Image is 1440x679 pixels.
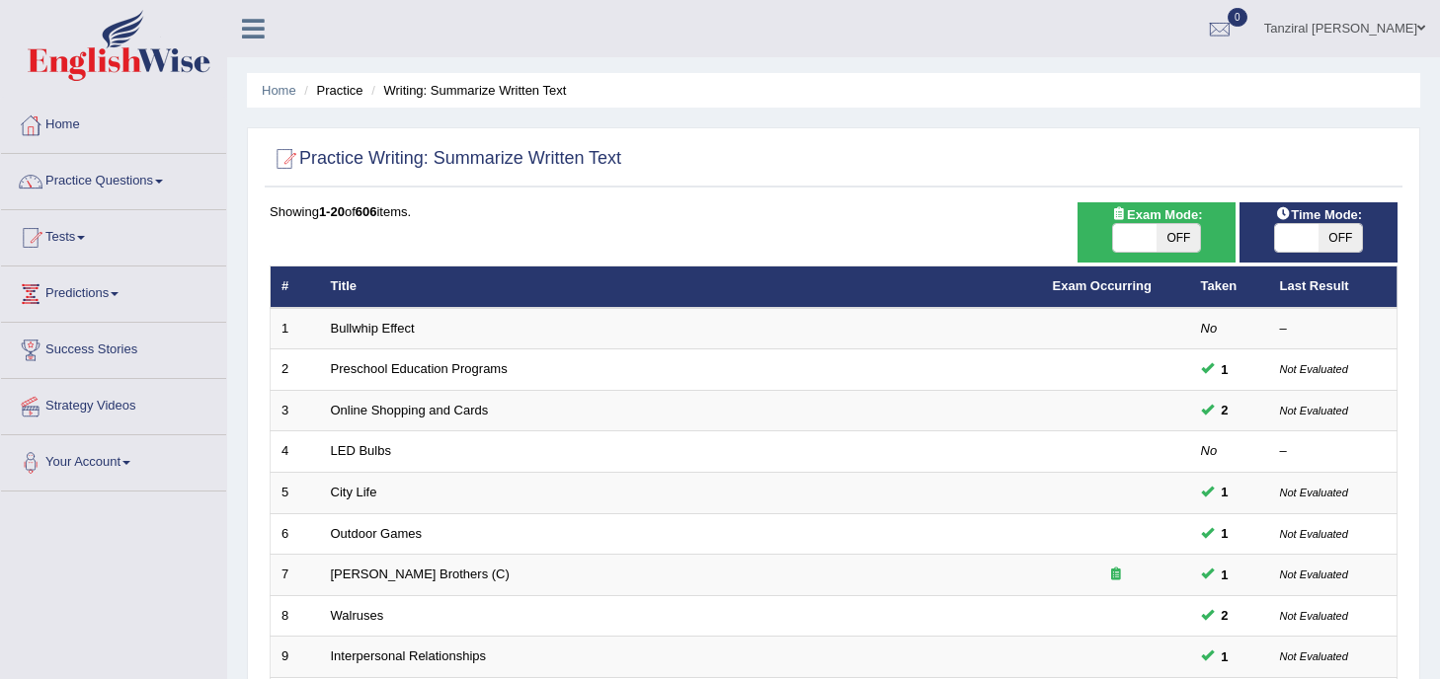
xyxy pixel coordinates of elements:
[331,608,384,623] a: Walruses
[1280,442,1387,461] div: –
[1280,650,1348,662] small: Not Evaluated
[331,485,377,499] a: City Life
[1103,204,1210,225] span: Exam Mode:
[320,266,1042,308] th: Title
[331,361,508,376] a: Preschool Education Programs
[1280,320,1387,339] div: –
[1214,482,1237,502] span: You can still take this question
[1,379,226,428] a: Strategy Videos
[1053,278,1152,293] a: Exam Occurring
[271,595,320,637] td: 8
[270,144,621,174] h2: Practice Writing: Summarize Written Text
[262,83,296,98] a: Home
[331,648,487,663] a: Interpersonal Relationships
[1,266,226,316] a: Predictions
[1,154,226,203] a: Practice Questions
[366,81,566,100] li: Writing: Summarize Written Text
[271,308,320,349] td: 1
[1214,400,1237,420] span: You can still take this question
[271,513,320,555] td: 6
[1280,363,1348,375] small: Not Evaluated
[271,555,320,596] td: 7
[299,81,362,100] li: Practice
[1201,443,1218,458] em: No
[1280,528,1348,540] small: Not Evaluated
[331,526,423,541] a: Outdoor Games
[271,431,320,473] td: 4
[1190,266,1269,308] th: Taken
[271,637,320,678] td: 9
[1214,359,1237,380] span: You can still take this question
[1269,266,1398,308] th: Last Result
[270,202,1398,221] div: Showing of items.
[271,349,320,391] td: 2
[331,321,415,336] a: Bullwhip Effect
[1214,523,1237,544] span: You can still take this question
[1280,405,1348,416] small: Not Evaluated
[1,323,226,372] a: Success Stories
[1228,8,1247,27] span: 0
[1267,204,1370,225] span: Time Mode:
[1280,487,1348,498] small: Not Evaluated
[1,98,226,147] a: Home
[1214,646,1237,667] span: You can still take this question
[356,204,377,219] b: 606
[271,390,320,431] td: 3
[1,435,226,485] a: Your Account
[319,204,345,219] b: 1-20
[271,473,320,514] td: 5
[331,566,510,581] a: [PERSON_NAME] Brothers (C)
[1,210,226,260] a: Tests
[1214,605,1237,626] span: You can still take this question
[1280,568,1348,580] small: Not Evaluated
[331,403,489,417] a: Online Shopping and Cards
[1078,202,1236,263] div: Show exams occurring in exams
[1053,566,1179,584] div: Exam occurring question
[1319,224,1362,252] span: OFF
[331,443,391,458] a: LED Bulbs
[271,266,320,308] th: #
[1157,224,1200,252] span: OFF
[1214,565,1237,585] span: You can still take this question
[1201,321,1218,336] em: No
[1280,610,1348,622] small: Not Evaluated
